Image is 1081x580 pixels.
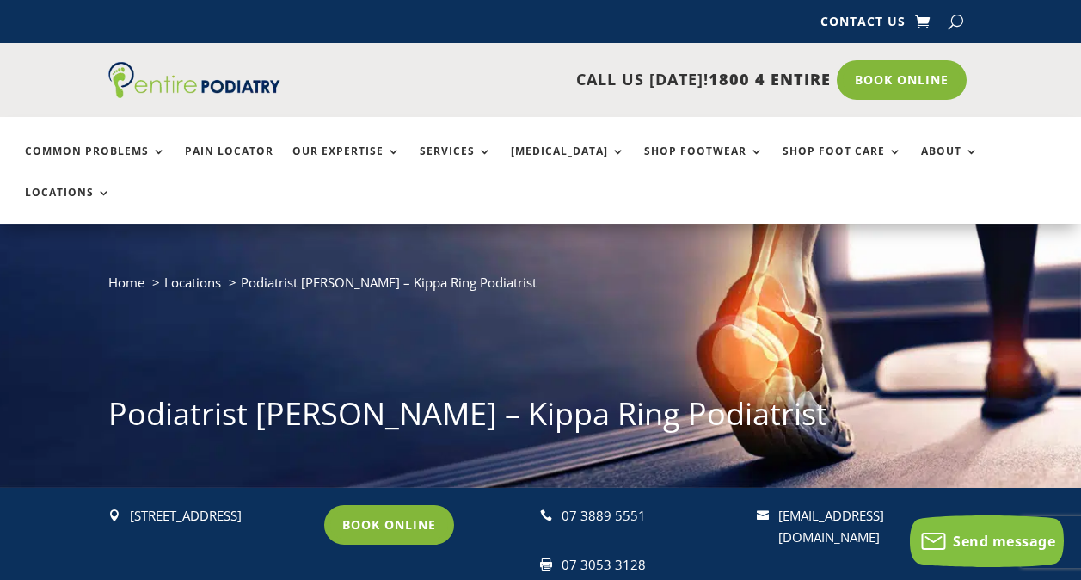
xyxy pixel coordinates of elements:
p: CALL US [DATE]! [302,69,831,91]
a: Our Expertise [292,145,401,182]
a: Locations [164,274,221,291]
div: 07 3053 3128 [562,554,743,577]
a: Locations [25,187,111,224]
h1: Podiatrist [PERSON_NAME] – Kippa Ring Podiatrist [108,392,974,444]
a: Shop Foot Care [783,145,902,182]
div: 07 3889 5551 [562,505,743,528]
a: Entire Podiatry [108,84,280,102]
a: About [921,145,979,182]
span:  [540,509,552,521]
a: Shop Footwear [644,145,764,182]
a: [EMAIL_ADDRESS][DOMAIN_NAME] [778,507,884,546]
div: [STREET_ADDRESS] [130,505,311,528]
span:  [108,509,120,521]
a: [MEDICAL_DATA] [511,145,625,182]
a: Book Online [324,505,454,545]
a: Common Problems [25,145,166,182]
nav: breadcrumb [108,271,974,306]
span: Send message [953,532,1055,551]
img: logo (1) [108,62,280,98]
span:  [540,558,552,571]
a: Services [420,145,492,182]
span: 1800 4 ENTIRE [709,69,831,89]
a: Contact Us [820,15,906,34]
button: Send message [910,515,1064,567]
a: Home [108,274,144,291]
span:  [757,509,769,521]
a: Pain Locator [185,145,273,182]
span: Podiatrist [PERSON_NAME] – Kippa Ring Podiatrist [241,274,537,291]
a: Book Online [837,60,967,100]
